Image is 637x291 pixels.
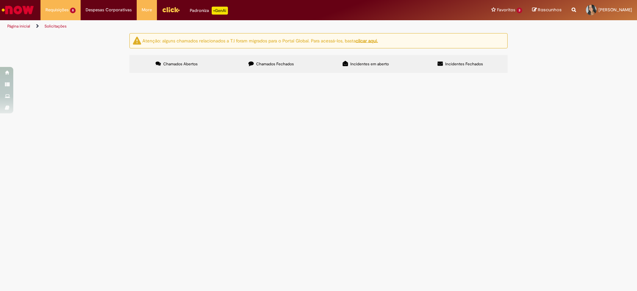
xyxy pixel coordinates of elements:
[86,7,132,13] span: Despesas Corporativas
[190,7,228,15] div: Padroniza
[538,7,562,13] span: Rascunhos
[5,20,420,32] ul: Trilhas de página
[70,8,76,13] span: 8
[45,7,69,13] span: Requisições
[142,37,378,43] ng-bind-html: Atenção: alguns chamados relacionados a T.I foram migrados para o Portal Global. Para acessá-los,...
[256,61,294,67] span: Chamados Fechados
[212,7,228,15] p: +GenAi
[7,24,30,29] a: Página inicial
[44,24,67,29] a: Solicitações
[142,7,152,13] span: More
[163,61,198,67] span: Chamados Abertos
[1,3,35,17] img: ServiceNow
[350,61,389,67] span: Incidentes em aberto
[356,37,378,43] a: clicar aqui.
[162,5,180,15] img: click_logo_yellow_360x200.png
[445,61,483,67] span: Incidentes Fechados
[532,7,562,13] a: Rascunhos
[599,7,632,13] span: [PERSON_NAME]
[517,8,522,13] span: 3
[497,7,515,13] span: Favoritos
